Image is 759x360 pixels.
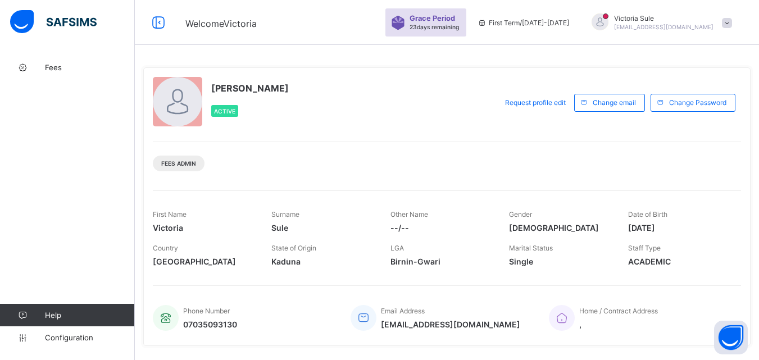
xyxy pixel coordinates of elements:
span: Phone Number [183,307,230,315]
span: Victoria Sule [614,14,713,22]
span: Kaduna [271,257,373,266]
span: Change email [593,98,636,107]
span: State of Origin [271,244,316,252]
span: LGA [390,244,404,252]
span: Sule [271,223,373,233]
span: Fees Admin [161,160,196,167]
span: Change Password [669,98,726,107]
span: session/term information [478,19,569,27]
span: [DATE] [628,223,730,233]
span: Country [153,244,178,252]
span: Staff Type [628,244,661,252]
span: --/-- [390,223,492,233]
span: First Name [153,210,187,218]
span: Surname [271,210,299,218]
span: , [579,320,658,329]
span: Victoria [153,223,254,233]
span: [EMAIL_ADDRESS][DOMAIN_NAME] [381,320,520,329]
span: Email Address [381,307,425,315]
span: Single [509,257,611,266]
span: Active [214,108,235,115]
img: safsims [10,10,97,34]
span: [PERSON_NAME] [211,83,289,94]
span: Welcome Victoria [185,18,257,29]
span: 07035093130 [183,320,237,329]
span: ACADEMIC [628,257,730,266]
span: Configuration [45,333,134,342]
img: sticker-purple.71386a28dfed39d6af7621340158ba97.svg [391,16,405,30]
span: Marital Status [509,244,553,252]
span: Date of Birth [628,210,667,218]
span: 23 days remaining [410,24,459,30]
div: VictoriaSule [580,13,738,32]
span: Gender [509,210,532,218]
span: [DEMOGRAPHIC_DATA] [509,223,611,233]
span: Fees [45,63,135,72]
span: Other Name [390,210,428,218]
span: Help [45,311,134,320]
span: Grace Period [410,14,455,22]
span: [GEOGRAPHIC_DATA] [153,257,254,266]
span: Home / Contract Address [579,307,658,315]
span: Birnin-Gwari [390,257,492,266]
span: [EMAIL_ADDRESS][DOMAIN_NAME] [614,24,713,30]
span: Request profile edit [505,98,566,107]
button: Open asap [714,321,748,354]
